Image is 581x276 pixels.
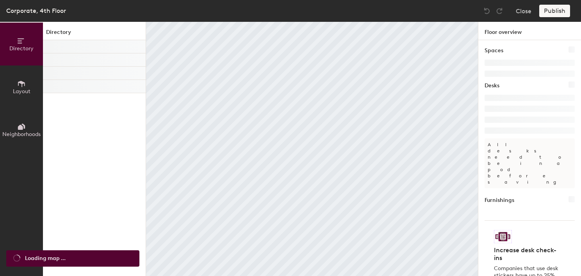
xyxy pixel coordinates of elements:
h1: Floor overview [478,22,581,40]
span: Neighborhoods [2,131,41,138]
h1: Furnishings [485,196,514,205]
div: Corporate, 4th Floor [6,6,66,16]
h1: Spaces [485,46,503,55]
button: Close [516,5,531,17]
span: Layout [13,88,30,95]
span: Directory [9,45,34,52]
p: All desks need to be in a pod before saving [485,138,575,188]
h1: Desks [485,81,499,90]
h4: Increase desk check-ins [494,246,561,262]
img: Sticker logo [494,230,512,243]
canvas: Map [146,22,478,276]
img: Redo [495,7,503,15]
img: Undo [483,7,491,15]
span: Loading map ... [25,254,66,263]
h1: Directory [43,28,146,40]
